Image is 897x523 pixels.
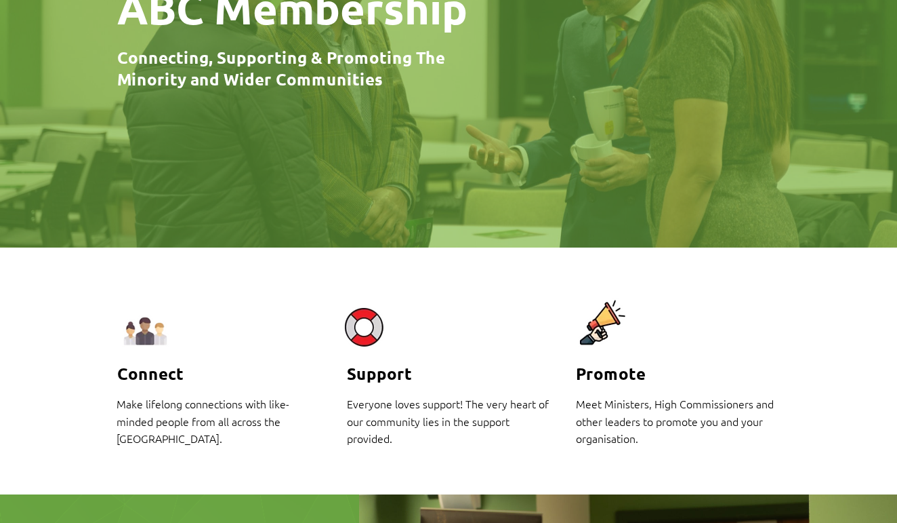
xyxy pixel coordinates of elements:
span: Promote [576,363,646,384]
span: Connecting, Supporting & Promoting The Minority and Wider Communities [117,47,445,90]
span: Meet Ministers, High Commissioners and other leaders to promote you and your organisation. [576,396,774,446]
img: Screenshot 2020-12-16 at 19.28.33.png [564,295,635,351]
img: Screenshot 2020-12-16 at 19.28.27.png [335,303,391,351]
span: Connect [117,363,184,384]
span: Everyone loves support! The very heart of our community lies in the support provided. [347,396,549,446]
img: Screenshot 2020-12-16 at 19.28.20.png [117,310,173,351]
span: Support [347,363,412,384]
span: Make lifelong connections with like-minded people from all across the [GEOGRAPHIC_DATA]. [117,396,289,446]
